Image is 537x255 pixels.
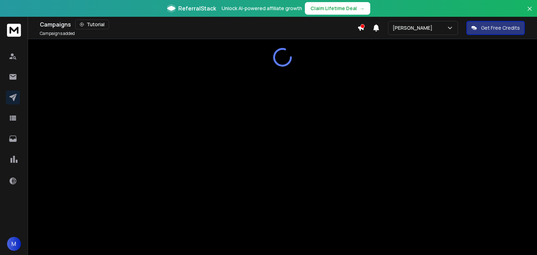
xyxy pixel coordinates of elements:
button: M [7,237,21,251]
button: Close banner [525,4,534,21]
div: Campaigns [40,20,357,29]
span: → [360,5,365,12]
p: [PERSON_NAME] [393,24,435,31]
button: Get Free Credits [466,21,525,35]
span: ReferralStack [178,4,216,13]
button: Tutorial [75,20,109,29]
p: Campaigns added [40,31,75,36]
button: Claim Lifetime Deal→ [305,2,370,15]
p: Unlock AI-powered affiliate growth [222,5,302,12]
p: Get Free Credits [481,24,520,31]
